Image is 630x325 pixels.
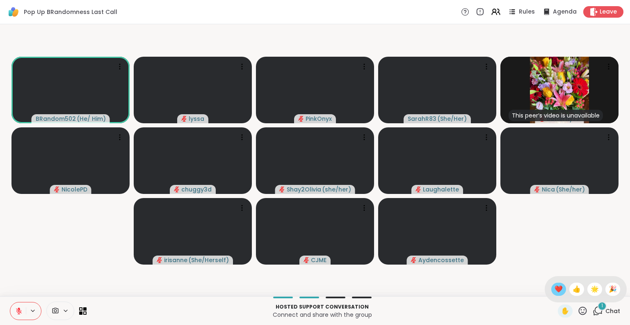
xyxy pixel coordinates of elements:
[553,8,577,16] span: Agenda
[304,257,309,263] span: audio-muted
[556,185,585,194] span: ( She/her )
[279,187,285,192] span: audio-muted
[189,115,204,123] span: lyssa
[298,116,304,122] span: audio-muted
[591,284,599,294] span: 🌟
[408,115,436,123] span: SarahR83
[91,311,553,319] p: Connect and share with the group
[600,8,617,16] span: Leave
[561,306,569,316] span: ✋
[77,115,106,123] span: ( He/ Him )
[601,302,603,309] span: 1
[534,187,540,192] span: audio-muted
[188,256,229,264] span: ( She/Herself )
[174,187,180,192] span: audio-muted
[62,185,87,194] span: NicolePD
[573,284,581,294] span: 👍
[411,257,417,263] span: audio-muted
[437,115,467,123] span: ( She/Her )
[509,110,603,121] div: This peer’s video is unavailable
[322,185,351,194] span: ( she/her )
[423,185,459,194] span: Laughalette
[7,5,21,19] img: ShareWell Logomark
[24,8,117,16] span: Pop Up BRandomness Last Call
[91,303,553,311] p: Hosted support conversation
[287,185,321,194] span: Shay2Olivia
[36,115,76,123] span: BRandom502
[519,8,535,16] span: Rules
[311,256,326,264] span: CJME
[181,116,187,122] span: audio-muted
[415,187,421,192] span: audio-muted
[164,256,187,264] span: irisanne
[157,257,162,263] span: audio-muted
[605,307,620,315] span: Chat
[542,185,555,194] span: Nica
[181,185,212,194] span: chuggy3d
[609,284,617,294] span: 🎉
[418,256,464,264] span: Aydencossette
[54,187,60,192] span: audio-muted
[555,284,563,294] span: ❤️
[530,57,589,123] img: Butterfly77
[306,115,332,123] span: PinkOnyx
